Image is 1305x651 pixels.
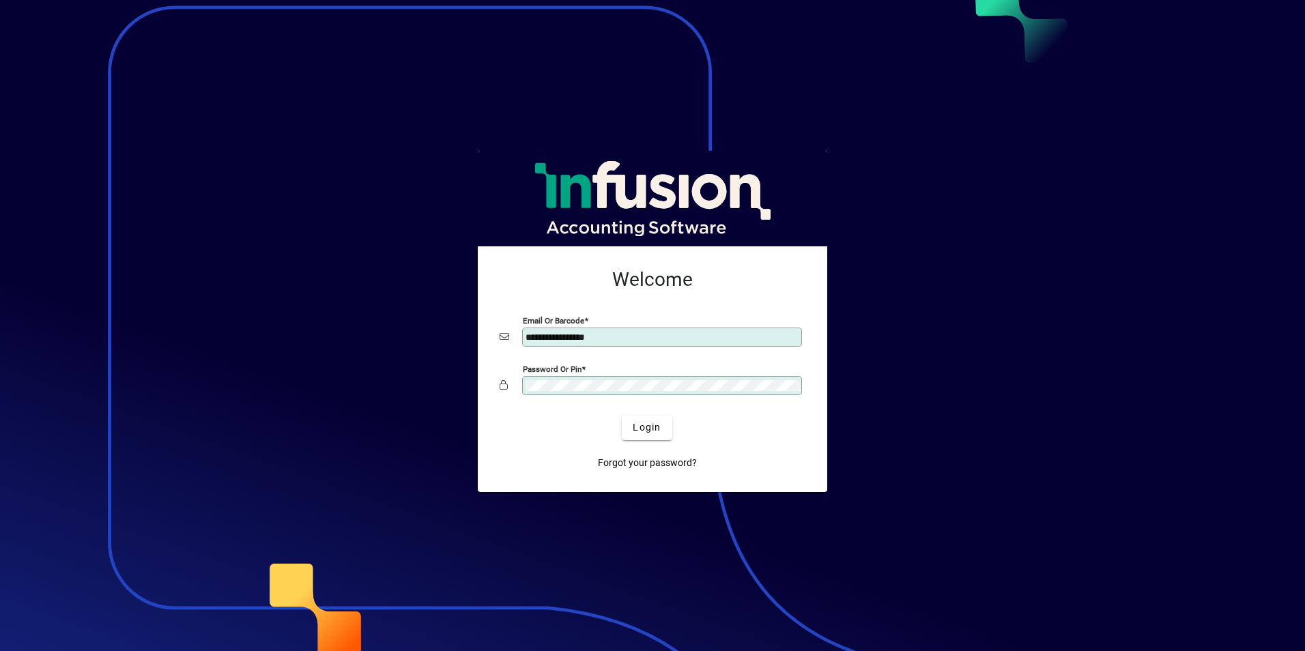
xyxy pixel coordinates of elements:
mat-label: Password or Pin [523,364,582,373]
button: Login [622,416,672,440]
a: Forgot your password? [592,451,702,476]
mat-label: Email or Barcode [523,315,584,325]
h2: Welcome [500,268,805,291]
span: Forgot your password? [598,456,697,470]
span: Login [633,420,661,435]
